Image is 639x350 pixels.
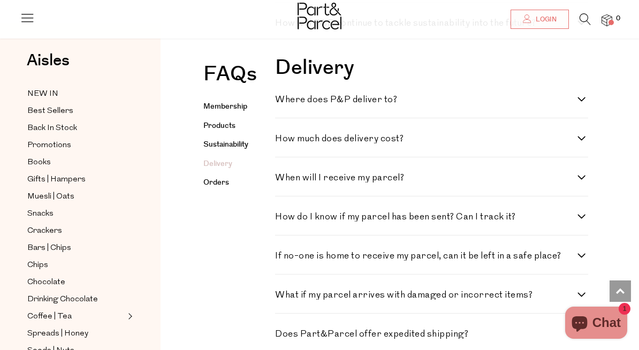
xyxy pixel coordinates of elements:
[27,328,88,340] span: Spreads | Honey
[27,276,125,289] a: Chocolate
[125,310,133,323] button: Expand/Collapse Coffee | Tea
[27,49,70,72] span: Aisles
[27,121,125,135] a: Back In Stock
[27,156,125,169] a: Books
[27,208,54,220] span: Snacks
[203,158,232,169] a: Delivery
[27,310,72,323] span: Coffee | Tea
[27,139,125,152] a: Promotions
[27,52,70,79] a: Aisles
[27,293,98,306] span: Drinking Chocolate
[275,212,577,222] h4: How do I know if my parcel has been sent? Can I track it?
[27,156,51,169] span: Books
[275,252,577,261] h4: If no-one is home to receive my parcel, can it be left in a safe place?
[27,88,58,101] span: NEW IN
[27,87,125,101] a: NEW IN
[27,259,48,272] span: Chips
[27,139,71,152] span: Promotions
[613,14,623,24] span: 0
[275,330,577,339] h4: Does Part&Parcel offer expedited shipping?
[27,190,125,203] a: Muesli | Oats
[533,15,557,24] span: Login
[275,291,577,300] h4: What if my parcel arrives with damaged or incorrect items?
[298,3,341,29] img: Part&Parcel
[203,139,248,150] a: Sustainability
[27,104,125,118] a: Best Sellers
[602,14,612,26] a: 0
[27,105,73,118] span: Best Sellers
[275,134,577,143] h4: How much does delivery cost?
[203,101,247,112] a: Membership
[27,207,125,220] a: Snacks
[27,242,71,255] span: Bars | Chips
[27,191,74,203] span: Muesli | Oats
[27,224,125,238] a: Crackers
[203,120,235,131] a: Products
[27,293,125,306] a: Drinking Chocolate
[27,225,62,238] span: Crackers
[27,258,125,272] a: Chips
[203,64,304,90] h1: FAQs
[27,173,86,186] span: Gifts | Hampers
[27,310,125,323] a: Coffee | Tea
[562,307,630,341] inbox-online-store-chat: Shopify online store chat
[27,276,65,289] span: Chocolate
[27,241,125,255] a: Bars | Chips
[511,10,569,29] a: Login
[27,122,77,135] span: Back In Stock
[275,173,577,182] h4: When will I receive my parcel?
[203,177,229,188] a: Orders
[27,173,125,186] a: Gifts | Hampers
[27,327,125,340] a: Spreads | Honey
[275,95,577,104] h4: Where does P&P deliver to?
